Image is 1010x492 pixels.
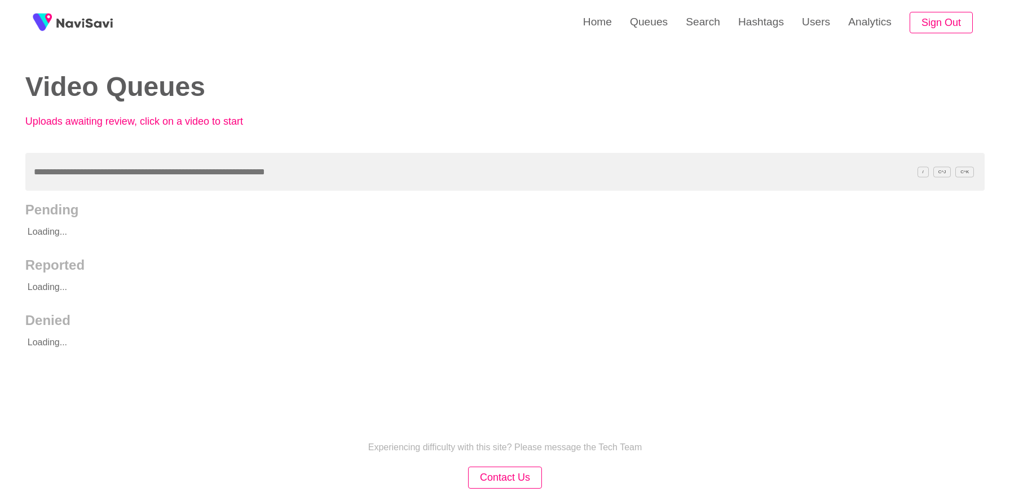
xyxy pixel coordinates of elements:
[56,17,113,28] img: fireSpot
[910,12,973,34] button: Sign Out
[933,166,951,177] span: C^J
[25,313,985,328] h2: Denied
[468,467,542,489] button: Contact Us
[25,72,488,102] h2: Video Queues
[368,442,642,453] p: Experiencing difficulty with this site? Please message the Tech Team
[25,202,985,218] h2: Pending
[25,257,985,273] h2: Reported
[25,328,889,357] p: Loading...
[25,218,889,246] p: Loading...
[25,273,889,301] p: Loading...
[468,473,542,482] a: Contact Us
[918,166,929,177] span: /
[955,166,974,177] span: C^K
[28,8,56,37] img: fireSpot
[25,116,274,128] p: Uploads awaiting review, click on a video to start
